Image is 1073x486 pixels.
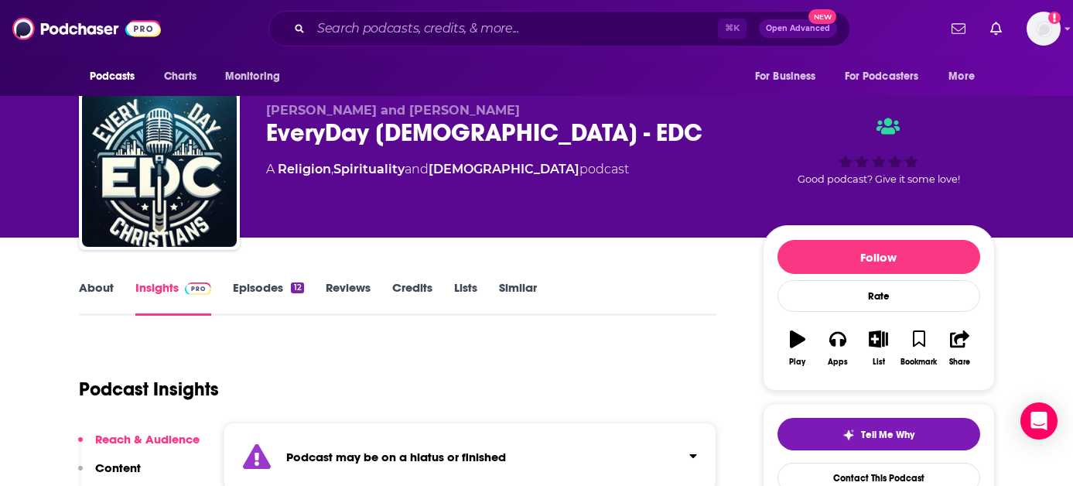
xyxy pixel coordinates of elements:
a: About [79,280,114,316]
p: Reach & Audience [95,432,200,447]
span: For Podcasters [845,66,919,87]
img: User Profile [1027,12,1061,46]
span: Logged in as lori.heiselman [1027,12,1061,46]
div: Share [949,358,970,367]
button: Share [939,320,979,376]
svg: Add a profile image [1048,12,1061,24]
button: open menu [214,62,300,91]
button: Show profile menu [1027,12,1061,46]
span: More [948,66,975,87]
span: New [808,9,836,24]
span: Good podcast? Give it some love! [798,173,960,185]
a: Reviews [326,280,371,316]
button: Play [777,320,818,376]
a: Show notifications dropdown [945,15,972,42]
h1: Podcast Insights [79,378,219,401]
span: Open Advanced [766,25,830,33]
button: open menu [744,62,836,91]
div: A podcast [266,160,629,179]
button: Follow [777,240,980,274]
a: Similar [499,280,537,316]
span: ⌘ K [718,19,747,39]
div: Apps [828,358,848,367]
button: List [858,320,898,376]
a: Religion [278,162,331,176]
a: [DEMOGRAPHIC_DATA] [429,162,579,176]
span: [PERSON_NAME] and [PERSON_NAME] [266,103,520,118]
img: Podchaser - Follow, Share and Rate Podcasts [12,14,161,43]
span: , [331,162,333,176]
div: List [873,358,885,367]
button: Reach & Audience [78,432,200,460]
span: For Business [755,66,816,87]
div: 12 [291,282,303,293]
div: Open Intercom Messenger [1020,402,1058,440]
input: Search podcasts, credits, & more... [311,16,718,41]
a: InsightsPodchaser Pro [135,280,212,316]
img: tell me why sparkle [842,429,855,441]
div: Bookmark [900,358,937,367]
span: Podcasts [90,66,135,87]
span: Tell Me Why [861,429,914,441]
a: Lists [454,280,477,316]
button: open menu [79,62,155,91]
strong: Podcast may be on a hiatus or finished [286,450,506,464]
a: Charts [154,62,207,91]
div: Play [789,358,805,367]
div: Search podcasts, credits, & more... [268,11,850,46]
p: Content [95,460,141,475]
button: Open AdvancedNew [759,19,837,38]
button: open menu [835,62,941,91]
span: and [405,162,429,176]
button: Bookmark [899,320,939,376]
button: open menu [938,62,994,91]
div: Good podcast? Give it some love! [763,103,995,199]
a: Show notifications dropdown [984,15,1008,42]
div: Rate [777,280,980,312]
span: Charts [164,66,197,87]
a: Episodes12 [233,280,303,316]
a: Credits [392,280,432,316]
button: Apps [818,320,858,376]
a: Spirituality [333,162,405,176]
img: Podchaser Pro [185,282,212,295]
img: EveryDay Christians - EDC [82,92,237,247]
span: Monitoring [225,66,280,87]
button: tell me why sparkleTell Me Why [777,418,980,450]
